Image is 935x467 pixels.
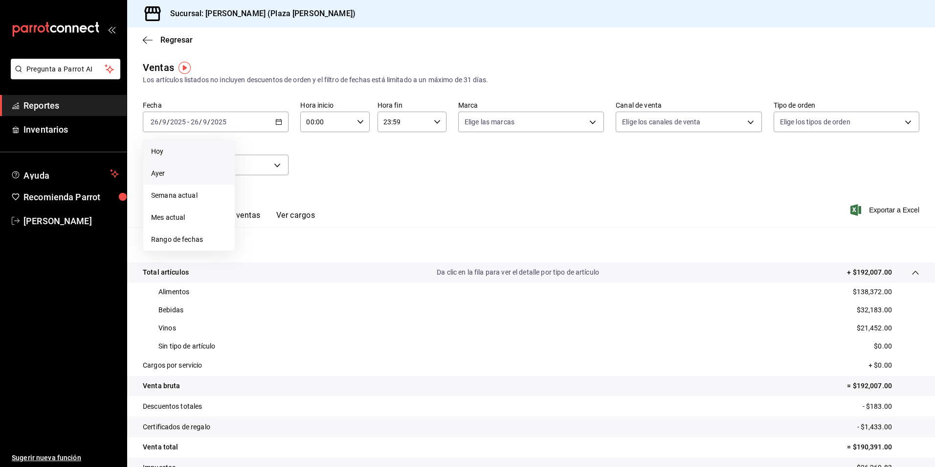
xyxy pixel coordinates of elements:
span: Mes actual [151,212,227,223]
p: - $1,433.00 [857,422,919,432]
h3: Sucursal: [PERSON_NAME] (Plaza [PERSON_NAME]) [162,8,356,20]
div: Ventas [143,60,174,75]
p: Cargos por servicio [143,360,202,371]
input: ---- [210,118,227,126]
span: / [167,118,170,126]
span: Elige las marcas [465,117,514,127]
p: $0.00 [874,341,892,351]
p: Venta total [143,442,178,452]
button: Exportar a Excel [852,204,919,216]
a: Pregunta a Parrot AI [7,71,120,81]
p: Alimentos [158,287,189,297]
span: Recomienda Parrot [23,190,119,204]
span: Pregunta a Parrot AI [26,64,105,74]
input: ---- [170,118,186,126]
label: Tipo de orden [774,102,919,109]
span: Reportes [23,99,119,112]
input: -- [162,118,167,126]
img: Tooltip marker [178,62,191,74]
button: Pregunta a Parrot AI [11,59,120,79]
p: $21,452.00 [857,323,892,333]
p: = $190,391.00 [847,442,919,452]
span: Ayer [151,168,227,179]
span: Hoy [151,146,227,157]
span: Rango de fechas [151,234,227,245]
label: Hora inicio [300,102,369,109]
p: $32,183.00 [857,305,892,315]
p: = $192,007.00 [847,381,919,391]
span: Ayuda [23,168,106,180]
span: Elige los canales de venta [622,117,700,127]
p: Sin tipo de artículo [158,341,216,351]
p: Vinos [158,323,176,333]
span: [PERSON_NAME] [23,214,119,228]
span: Regresar [160,35,193,45]
p: Da clic en la fila para ver el detalle por tipo de artículo [437,267,599,278]
p: $138,372.00 [853,287,892,297]
p: - $183.00 [863,401,919,412]
label: Fecha [143,102,289,109]
p: Certificados de regalo [143,422,210,432]
span: / [207,118,210,126]
input: -- [190,118,199,126]
span: - [187,118,189,126]
input: -- [202,118,207,126]
button: Ver ventas [222,210,261,227]
button: open_drawer_menu [108,25,115,33]
p: + $0.00 [868,360,919,371]
span: Elige los tipos de orden [780,117,850,127]
p: Venta bruta [143,381,180,391]
input: -- [150,118,159,126]
span: / [199,118,202,126]
p: + $192,007.00 [847,267,892,278]
span: Inventarios [23,123,119,136]
label: Marca [458,102,604,109]
button: Ver cargos [276,210,315,227]
label: Canal de venta [616,102,761,109]
p: Resumen [143,239,919,251]
span: / [159,118,162,126]
div: Los artículos listados no incluyen descuentos de orden y el filtro de fechas está limitado a un m... [143,75,919,85]
span: Sugerir nueva función [12,453,119,463]
p: Bebidas [158,305,183,315]
span: Semana actual [151,190,227,201]
p: Total artículos [143,267,189,278]
div: navigation tabs [158,210,315,227]
p: Descuentos totales [143,401,202,412]
label: Hora fin [378,102,446,109]
button: Regresar [143,35,193,45]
